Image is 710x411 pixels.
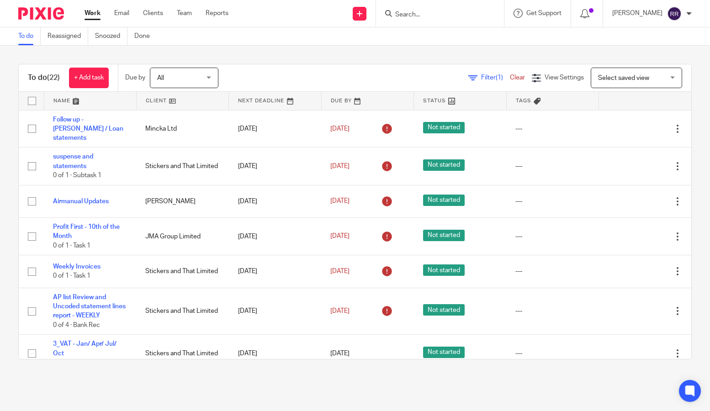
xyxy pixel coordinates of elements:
[515,349,589,358] div: ---
[114,9,129,18] a: Email
[423,195,465,206] span: Not started
[136,255,228,288] td: Stickers and That Limited
[53,224,120,239] a: Profit First - 10th of the Month
[18,27,41,45] a: To do
[229,335,321,372] td: [DATE]
[18,7,64,20] img: Pixie
[136,335,228,372] td: Stickers and That Limited
[423,159,465,171] span: Not started
[53,322,100,328] span: 0 of 4 · Bank Rec
[526,10,562,16] span: Get Support
[330,233,350,239] span: [DATE]
[515,197,589,206] div: ---
[423,347,465,358] span: Not started
[53,341,117,356] a: 3_VAT - Jan/ Apr/ Jul/ Oct
[136,218,228,255] td: JMA Group Limited
[330,268,350,274] span: [DATE]
[53,294,126,319] a: AP list Review and Uncoded statement lines report - WEEKLY
[229,185,321,217] td: [DATE]
[143,9,163,18] a: Clients
[136,148,228,185] td: Stickers and That Limited
[598,75,649,81] span: Select saved view
[48,27,88,45] a: Reassigned
[330,198,350,205] span: [DATE]
[423,230,465,241] span: Not started
[206,9,228,18] a: Reports
[136,110,228,148] td: Mincka Ltd
[47,74,60,81] span: (22)
[28,73,60,83] h1: To do
[69,68,109,88] a: + Add task
[515,306,589,316] div: ---
[515,124,589,133] div: ---
[53,242,90,249] span: 0 of 1 · Task 1
[134,27,157,45] a: Done
[53,263,101,270] a: Weekly Invoices
[496,74,503,81] span: (1)
[516,98,531,103] span: Tags
[423,304,465,316] span: Not started
[330,308,350,314] span: [DATE]
[515,267,589,276] div: ---
[136,185,228,217] td: [PERSON_NAME]
[612,9,662,18] p: [PERSON_NAME]
[136,288,228,335] td: Stickers and That Limited
[330,163,350,169] span: [DATE]
[125,73,145,82] p: Due by
[545,74,584,81] span: View Settings
[394,11,477,19] input: Search
[423,264,465,276] span: Not started
[515,232,589,241] div: ---
[95,27,127,45] a: Snoozed
[229,218,321,255] td: [DATE]
[53,116,123,142] a: Follow up - [PERSON_NAME] / Loan statements
[85,9,101,18] a: Work
[330,350,350,357] span: [DATE]
[53,172,101,179] span: 0 of 1 · Subtask 1
[229,255,321,288] td: [DATE]
[510,74,525,81] a: Clear
[157,75,164,81] span: All
[53,198,109,205] a: Airmanual Updates
[53,273,90,279] span: 0 of 1 · Task 1
[177,9,192,18] a: Team
[229,148,321,185] td: [DATE]
[667,6,682,21] img: svg%3E
[481,74,510,81] span: Filter
[53,153,93,169] a: suspense and statements
[515,162,589,171] div: ---
[330,126,350,132] span: [DATE]
[229,110,321,148] td: [DATE]
[229,288,321,335] td: [DATE]
[423,122,465,133] span: Not started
